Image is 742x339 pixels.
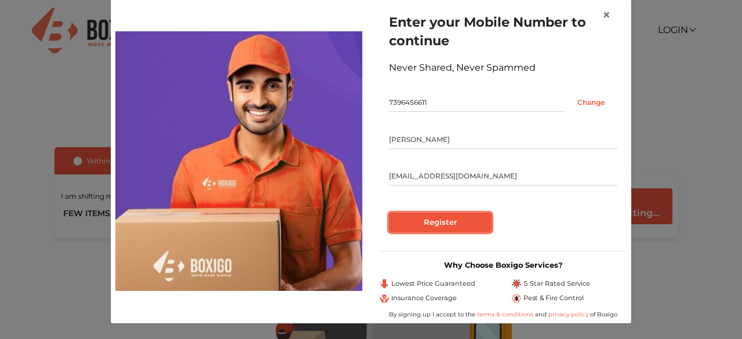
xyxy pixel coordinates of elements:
span: × [602,6,610,23]
input: Mobile No [389,93,565,112]
span: Pest & Fire Control [523,293,584,303]
input: Your Name [389,130,617,149]
img: relocation-img [115,31,362,291]
h3: Why Choose Boxigo Services? [380,261,627,269]
span: Lowest Price Guaranteed [391,279,475,289]
span: Insurance Coverage [391,293,457,303]
input: Register [389,213,492,232]
span: 5 Star Rated Service [523,279,590,289]
div: By signing up I accept to the and of Boxigo [380,310,627,319]
a: privacy policy [547,311,590,318]
input: Email Id [389,167,617,185]
a: terms & conditions [477,311,535,318]
h1: Enter your Mobile Number to continue [389,13,617,50]
input: Change [565,93,617,112]
div: Never Shared, Never Spammed [389,61,617,75]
